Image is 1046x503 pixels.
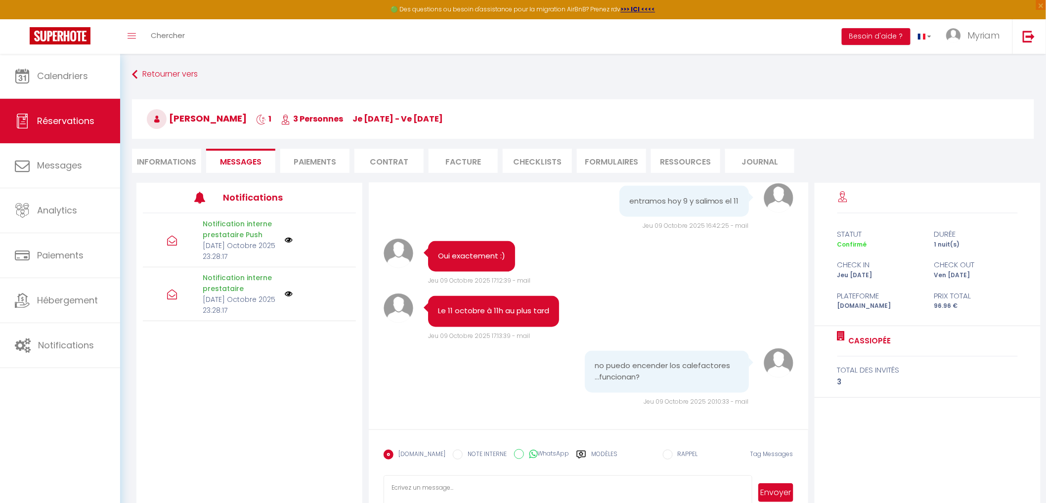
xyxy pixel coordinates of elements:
[132,66,1034,84] a: Retourner vers
[281,113,343,125] span: 3 Personnes
[352,113,443,125] span: je [DATE] - ve [DATE]
[764,348,793,378] img: avatar.png
[280,149,349,173] li: Paiements
[643,222,749,230] span: Jeu 09 Octobre 2025 16:42:25 - mail
[651,149,720,173] li: Ressources
[927,301,1024,311] div: 96.96 €
[203,240,278,262] p: [DATE] Octobre 2025 23:28:17
[595,361,739,383] pre: no puedo encender los calefactores ...funcionan?
[37,249,84,261] span: Paiements
[428,277,530,285] span: Jeu 09 Octobre 2025 17:12:39 - mail
[285,290,293,298] img: NO IMAGE
[38,339,94,351] span: Notifications
[946,28,961,43] img: ...
[845,335,891,347] a: Cassiopée
[384,293,413,323] img: avatar.png
[429,149,498,173] li: Facture
[927,228,1024,240] div: durée
[842,28,911,45] button: Besoin d'aide ?
[463,450,507,461] label: NOTE INTERNE
[927,271,1024,280] div: Ven [DATE]
[830,271,927,280] div: Jeu [DATE]
[37,204,77,216] span: Analytics
[203,272,278,294] p: Notification interne prestataire
[256,113,271,125] span: 1
[644,398,749,406] span: Jeu 09 Octobre 2025 20:10:33 - mail
[830,290,927,302] div: Plateforme
[629,196,739,207] pre: entramos hoy 9 y salimos el 11
[927,240,1024,250] div: 1 nuit(s)
[830,301,927,311] div: [DOMAIN_NAME]
[725,149,794,173] li: Journal
[384,239,413,268] img: avatar.png
[830,259,927,271] div: check in
[837,376,1018,388] div: 3
[1023,30,1035,42] img: logout
[428,332,530,340] span: Jeu 09 Octobre 2025 17:13:39 - mail
[37,70,88,82] span: Calendriers
[30,27,90,44] img: Super Booking
[967,29,1000,42] span: Myriam
[837,240,867,249] span: Confirmé
[939,19,1012,54] a: ... Myriam
[438,306,549,317] pre: Le 11 octobre à 11h au plus tard
[147,112,247,125] span: [PERSON_NAME]
[223,186,312,209] h3: Notifications
[750,450,793,458] span: Tag Messages
[438,251,505,262] pre: Oui exactement :)
[830,228,927,240] div: statut
[285,236,293,244] img: NO IMAGE
[143,19,192,54] a: Chercher
[837,364,1018,376] div: total des invités
[503,149,572,173] li: CHECKLISTS
[132,149,201,173] li: Informations
[764,183,793,213] img: avatar.png
[220,156,261,168] span: Messages
[524,449,569,460] label: WhatsApp
[621,5,655,13] a: >>> ICI <<<<
[203,218,278,240] p: Notification interne prestataire Push
[927,290,1024,302] div: Prix total
[203,294,278,316] p: [DATE] Octobre 2025 23:28:17
[393,450,445,461] label: [DOMAIN_NAME]
[37,115,94,127] span: Réservations
[591,450,617,467] label: Modèles
[354,149,424,173] li: Contrat
[673,450,698,461] label: RAPPEL
[927,259,1024,271] div: check out
[37,159,82,171] span: Messages
[577,149,646,173] li: FORMULAIRES
[151,30,185,41] span: Chercher
[37,294,98,306] span: Hébergement
[758,483,793,502] button: Envoyer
